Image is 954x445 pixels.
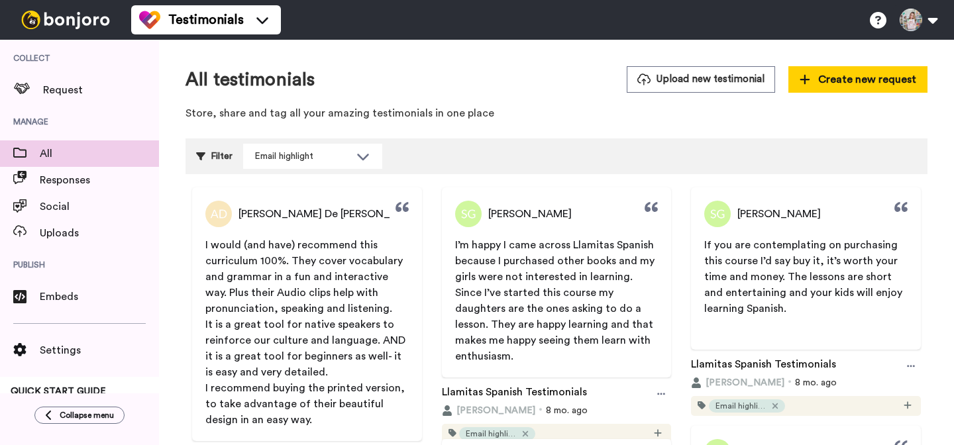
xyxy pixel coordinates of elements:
span: Create new request [800,72,916,87]
img: Profile Picture [704,201,731,227]
span: Social [40,199,159,215]
span: All [40,146,159,162]
span: Collapse menu [60,410,114,420]
h1: All testimonials [185,70,315,90]
span: [PERSON_NAME] [488,206,572,222]
div: 8 mo. ago [691,376,921,389]
span: I recommend buying the printed version, to take advantage of their beautiful design in an easy way. [205,383,407,425]
span: [PERSON_NAME] [706,376,784,389]
span: Settings [40,342,159,358]
button: Create new request [788,66,927,93]
button: [PERSON_NAME] [442,404,535,417]
p: Store, share and tag all your amazing testimonials in one place [185,106,927,121]
button: Collapse menu [34,407,125,424]
span: It is a great tool for native speakers to reinforce our culture and language. AND it is a great t... [205,319,408,377]
span: Email highlight [715,401,768,411]
div: Filter [196,144,233,169]
span: Testimonials [168,11,244,29]
a: Llamitas Spanish Testimonials [442,384,587,404]
img: Profile Picture [205,201,232,227]
div: 8 mo. ago [442,404,672,417]
a: Llamitas Spanish Testimonials [691,356,836,376]
button: Upload new testimonial [627,66,775,92]
img: Profile Picture [455,201,482,227]
span: Request [43,82,159,98]
span: [PERSON_NAME] [737,206,821,222]
span: QUICK START GUIDE [11,387,106,396]
span: Embeds [40,289,159,305]
img: tm-color.svg [139,9,160,30]
span: I’m happy I came across Llamitas Spanish because I purchased other books and my girls were not in... [455,240,657,362]
button: [PERSON_NAME] [691,376,784,389]
span: Uploads [40,225,159,241]
span: I would (and have) recommend this curriculum 100%. They cover vocabulary and grammar in a fun and... [205,240,405,314]
span: If you are contemplating on purchasing this course I’d say buy it, it’s worth your time and money... [704,240,905,314]
span: [PERSON_NAME] De [PERSON_NAME] [238,206,424,222]
span: [PERSON_NAME] [456,404,535,417]
div: Email highlight [254,150,350,163]
img: bj-logo-header-white.svg [16,11,115,29]
span: Email highlight [466,428,519,439]
span: Responses [40,172,159,188]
